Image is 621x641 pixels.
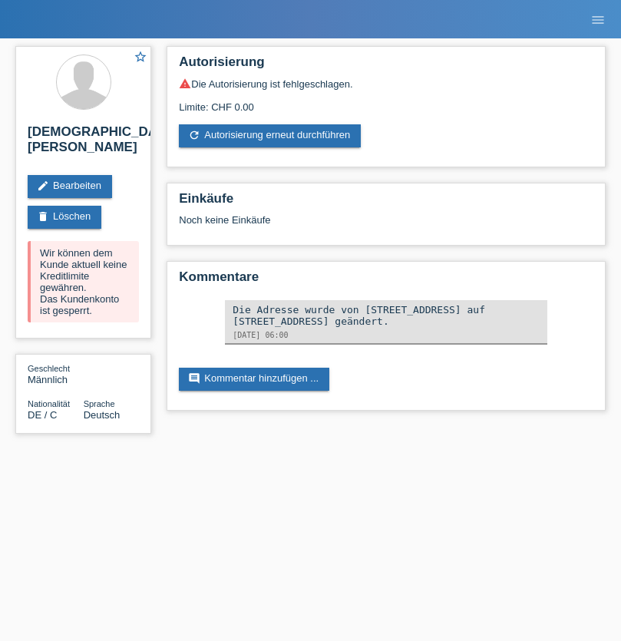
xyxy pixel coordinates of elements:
[179,124,361,147] a: refreshAutorisierung erneut durchführen
[28,124,139,163] h2: [DEMOGRAPHIC_DATA][PERSON_NAME]
[179,55,593,78] h2: Autorisierung
[37,210,49,223] i: delete
[179,269,593,292] h2: Kommentare
[179,214,593,237] div: Noch keine Einkäufe
[84,409,121,421] span: Deutsch
[134,50,147,66] a: star_border
[179,191,593,214] h2: Einkäufe
[28,206,101,229] a: deleteLöschen
[28,362,84,385] div: Männlich
[84,399,115,408] span: Sprache
[179,78,593,90] div: Die Autorisierung ist fehlgeschlagen.
[134,50,147,64] i: star_border
[179,90,593,113] div: Limite: CHF 0.00
[590,12,606,28] i: menu
[188,129,200,141] i: refresh
[188,372,200,385] i: comment
[28,409,57,421] span: Deutschland / C / 15.12.2021
[233,304,540,327] div: Die Adresse wurde von [STREET_ADDRESS] auf [STREET_ADDRESS] geändert.
[28,241,139,322] div: Wir können dem Kunde aktuell keine Kreditlimite gewähren. Das Kundenkonto ist gesperrt.
[233,331,540,339] div: [DATE] 06:00
[28,399,70,408] span: Nationalität
[28,175,112,198] a: editBearbeiten
[583,15,613,24] a: menu
[28,364,70,373] span: Geschlecht
[37,180,49,192] i: edit
[179,368,329,391] a: commentKommentar hinzufügen ...
[179,78,191,90] i: warning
